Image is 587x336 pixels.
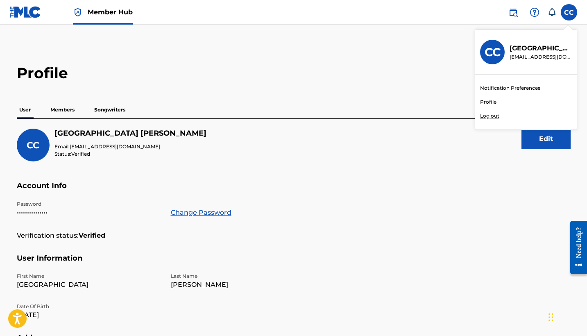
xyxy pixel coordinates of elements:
img: Top Rightsholder [73,7,83,17]
a: Change Password [171,208,231,218]
strong: Verified [79,231,105,241]
span: Member Hub [88,7,133,17]
a: Public Search [505,4,521,20]
p: User [17,101,33,118]
h5: User Information [17,254,571,273]
p: [PERSON_NAME] [171,280,315,290]
p: Claressa Caprino [510,43,572,53]
p: Last Name [171,272,315,280]
span: CC [564,8,574,18]
button: Edit [521,129,571,149]
img: help [530,7,539,17]
div: Drag [548,305,553,329]
p: Status: [54,150,206,158]
span: CC [27,140,39,151]
p: Password [17,200,161,208]
p: First Name [17,272,161,280]
a: Profile [480,98,496,106]
div: User Menu [561,4,577,20]
p: Log out [480,112,499,120]
iframe: Chat Widget [546,297,587,336]
iframe: Resource Center [564,213,587,283]
h5: Account Info [17,181,571,200]
img: MLC Logo [10,6,41,18]
p: Email: [54,143,206,150]
p: Songwriters [92,101,128,118]
div: Help [526,4,543,20]
p: caprino5665clare@gmail.com [510,53,572,61]
h5: Claressa Caprino [54,129,206,138]
span: [EMAIL_ADDRESS][DOMAIN_NAME] [70,143,160,150]
img: search [508,7,518,17]
h3: CC [485,45,501,59]
p: ••••••••••••••• [17,208,161,218]
a: Notification Preferences [480,84,540,92]
p: Verification status: [17,231,79,241]
p: Members [48,101,77,118]
span: Verified [71,151,90,157]
p: Date Of Birth [17,303,161,310]
p: [GEOGRAPHIC_DATA] [17,280,161,290]
h2: Profile [17,64,571,82]
div: Notifications [548,8,556,16]
p: [DATE] [17,310,161,320]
